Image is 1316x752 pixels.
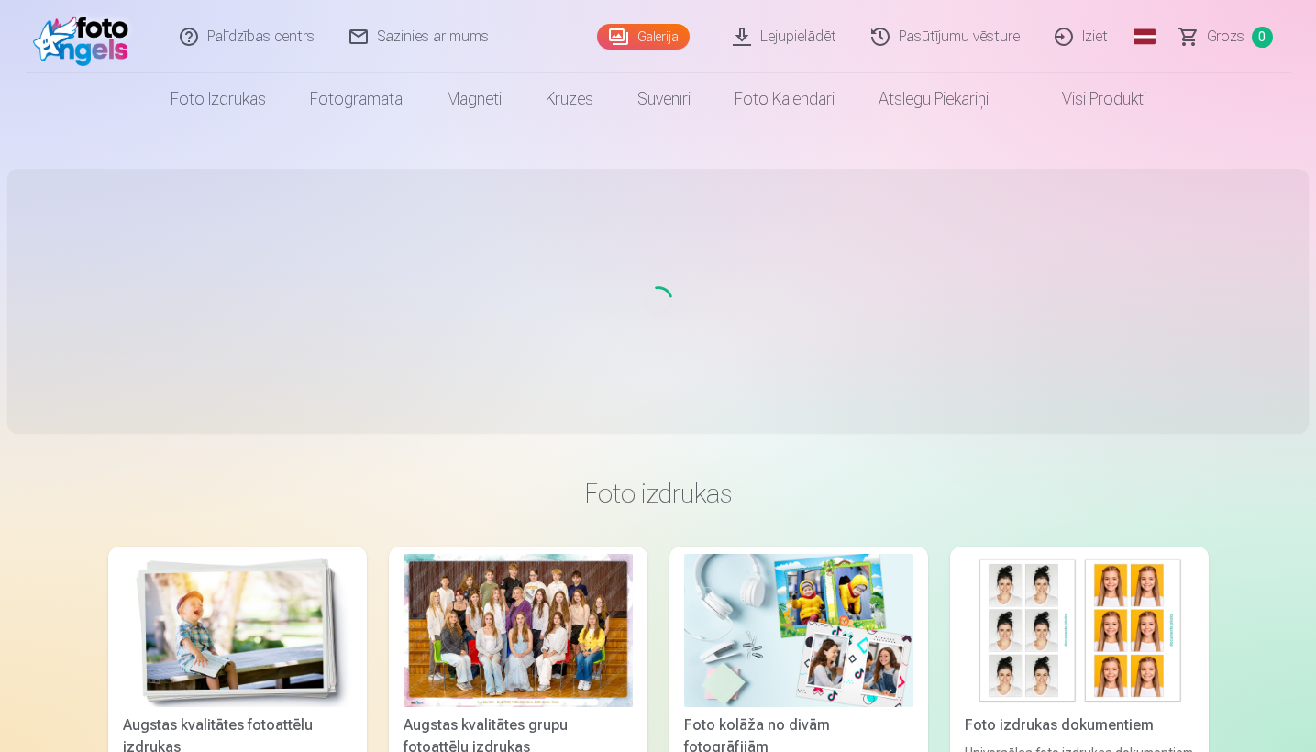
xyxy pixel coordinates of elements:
span: 0 [1252,27,1273,48]
img: /fa1 [33,7,138,66]
img: Augstas kvalitātes fotoattēlu izdrukas [123,554,352,707]
a: Atslēgu piekariņi [857,73,1011,125]
img: Foto kolāža no divām fotogrāfijām [684,554,913,707]
a: Krūzes [524,73,615,125]
h3: Foto izdrukas [123,477,1194,510]
a: Foto izdrukas [149,73,288,125]
a: Galerija [597,24,690,50]
a: Magnēti [425,73,524,125]
a: Visi produkti [1011,73,1168,125]
span: Grozs [1207,26,1244,48]
a: Suvenīri [615,73,713,125]
a: Foto kalendāri [713,73,857,125]
a: Fotogrāmata [288,73,425,125]
div: Foto izdrukas dokumentiem [957,714,1201,736]
img: Foto izdrukas dokumentiem [965,554,1194,707]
